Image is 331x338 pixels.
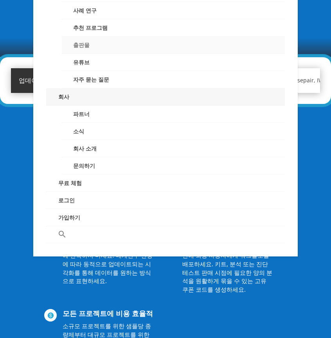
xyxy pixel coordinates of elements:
[46,192,284,209] a: 로그인
[46,209,284,226] a: 가입하기
[58,93,69,100] font: 회사
[62,71,284,88] a: 자주 묻는 질문
[58,196,75,204] font: 로그인
[73,76,109,83] font: 자주 묻는 질문
[73,24,108,31] font: 추천 프로그램
[62,2,284,19] a: 사례 연구
[73,145,97,152] font: 회사 소개
[73,110,90,118] font: 파트너
[46,174,284,192] a: 무료 체험
[47,312,54,318] font: 
[46,226,284,243] a: 검색 아이콘 링크
[62,123,284,140] a: 소식
[182,243,272,293] font: 화이트 라벨 웹 포털을 통해 몇 주 만에 최종 사용자에게 워크플로를 배포하세요. 키트, 분석 또는 진단 테스트 판매 시점에 필요한 양의 분석을 원활하게 묶을 수 있는 고유 쿠...
[73,127,84,135] font: 소식
[58,230,66,238] svg: 찾다
[63,243,153,285] font: 플랫 파일과 정적인 HTML 페이지에 만족하지 마세요. 매개변수 변경에 따라 동적으로 업데이트되는 시각화를 통해 데이터를 원하는 방식으로 표현하세요.
[62,54,284,71] a: 유튜브
[73,41,90,49] font: 출판물
[62,36,284,54] a: 출판물
[62,157,284,174] a: 문의하기
[62,105,284,123] a: 파트너
[63,309,153,318] font: 모든 프로젝트에 비용 효율적
[73,162,95,169] font: 문의하기
[46,88,284,105] a: 회사
[58,179,82,187] font: 무료 체험
[62,140,284,157] a: 회사 소개
[62,19,284,36] a: 추천 프로그램
[73,7,97,14] font: 사례 연구
[58,214,80,221] font: 가입하기
[19,76,44,85] font: 업데이트
[292,299,322,329] iframe: 드리프트 위젯 채팅 컨트롤러
[73,58,90,66] font: 유튜브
